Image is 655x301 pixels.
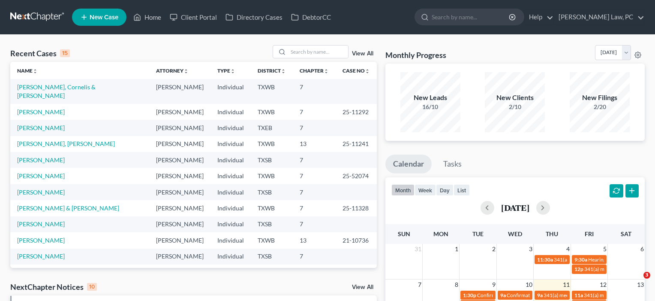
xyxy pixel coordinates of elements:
[336,200,377,216] td: 25-11328
[210,216,251,232] td: Individual
[210,79,251,103] td: Individual
[258,67,286,74] a: Districtunfold_more
[554,256,637,263] span: 341(a) meeting for [PERSON_NAME]
[491,280,496,290] span: 9
[507,292,605,298] span: Confirmation Hearing for [PERSON_NAME]
[149,152,210,168] td: [PERSON_NAME]
[149,120,210,136] td: [PERSON_NAME]
[251,120,293,136] td: TXEB
[398,230,410,237] span: Sun
[230,69,235,74] i: unfold_more
[336,232,377,248] td: 21-10736
[210,104,251,120] td: Individual
[436,155,469,173] a: Tasks
[210,152,251,168] td: Individual
[528,244,533,254] span: 3
[149,232,210,248] td: [PERSON_NAME]
[17,252,65,260] a: [PERSON_NAME]
[537,256,553,263] span: 11:30a
[149,79,210,103] td: [PERSON_NAME]
[281,69,286,74] i: unfold_more
[300,67,329,74] a: Chapterunfold_more
[525,280,533,290] span: 10
[293,79,336,103] td: 7
[17,140,115,147] a: [PERSON_NAME], [PERSON_NAME]
[574,266,583,272] span: 12p
[621,230,631,237] span: Sat
[17,156,65,164] a: [PERSON_NAME]
[149,184,210,200] td: [PERSON_NAME]
[251,152,293,168] td: TXSB
[33,69,38,74] i: unfold_more
[288,46,348,58] input: Search by name...
[554,9,644,25] a: [PERSON_NAME] Law, PC
[149,249,210,265] td: [PERSON_NAME]
[525,9,553,25] a: Help
[149,200,210,216] td: [PERSON_NAME]
[251,184,293,200] td: TXSB
[454,280,459,290] span: 8
[385,155,432,173] a: Calendar
[210,168,251,184] td: Individual
[17,189,65,196] a: [PERSON_NAME]
[10,282,97,292] div: NextChapter Notices
[472,230,484,237] span: Tue
[17,67,38,74] a: Nameunfold_more
[414,244,422,254] span: 31
[417,280,422,290] span: 7
[508,230,522,237] span: Wed
[454,184,470,196] button: list
[436,184,454,196] button: day
[251,168,293,184] td: TXWB
[149,104,210,120] td: [PERSON_NAME]
[477,292,575,298] span: Confirmation Hearing for [PERSON_NAME]
[87,283,97,291] div: 10
[454,244,459,254] span: 1
[491,244,496,254] span: 2
[352,51,373,57] a: View All
[129,9,165,25] a: Home
[17,108,65,116] a: [PERSON_NAME]
[183,69,189,74] i: unfold_more
[60,49,70,57] div: 15
[537,292,543,298] span: 9a
[210,200,251,216] td: Individual
[217,67,235,74] a: Typeunfold_more
[149,136,210,152] td: [PERSON_NAME]
[485,93,545,103] div: New Clients
[500,292,506,298] span: 9a
[570,103,630,111] div: 2/20
[293,120,336,136] td: 7
[640,244,645,254] span: 6
[602,244,607,254] span: 5
[643,272,650,279] span: 3
[546,230,558,237] span: Thu
[293,136,336,152] td: 13
[585,230,594,237] span: Fri
[221,9,287,25] a: Directory Cases
[251,200,293,216] td: TXWB
[17,204,119,212] a: [PERSON_NAME] & [PERSON_NAME]
[17,220,65,228] a: [PERSON_NAME]
[149,216,210,232] td: [PERSON_NAME]
[210,249,251,265] td: Individual
[485,103,545,111] div: 2/10
[391,184,415,196] button: month
[251,216,293,232] td: TXSB
[251,104,293,120] td: TXWB
[293,152,336,168] td: 7
[17,124,65,131] a: [PERSON_NAME]
[432,9,510,25] input: Search by name...
[599,280,607,290] span: 12
[17,172,65,179] a: [PERSON_NAME]
[336,136,377,152] td: 25-11241
[293,168,336,184] td: 7
[336,104,377,120] td: 25-11292
[17,83,96,99] a: [PERSON_NAME], Cornelis & [PERSON_NAME]
[293,184,336,200] td: 7
[293,265,336,280] td: 7
[287,9,335,25] a: DebtorCC
[293,104,336,120] td: 7
[210,184,251,200] td: Individual
[251,232,293,248] td: TXWB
